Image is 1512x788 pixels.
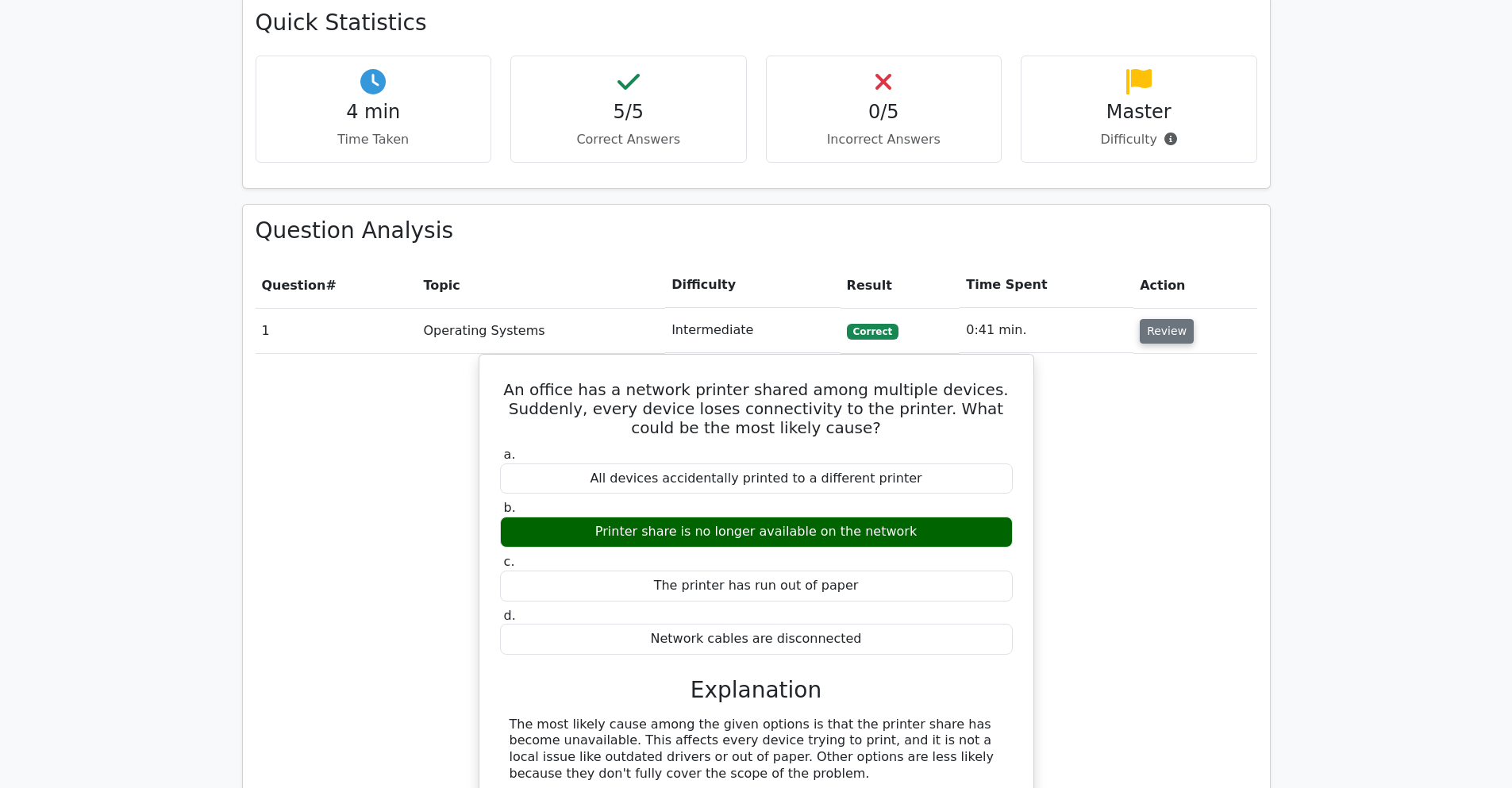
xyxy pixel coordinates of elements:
[1140,319,1194,344] button: Review
[524,130,733,149] p: Correct Answers
[262,278,326,293] span: Question
[504,608,516,623] span: d.
[847,324,898,340] span: Correct
[269,101,479,124] h4: 4 min
[841,263,960,308] th: Result
[960,263,1133,308] th: Time Spent
[524,101,733,124] h4: 5/5
[504,554,515,569] span: c.
[960,308,1133,353] td: 0:41 min.
[665,263,840,308] th: Difficulty
[256,10,1257,37] h3: Quick Statistics
[500,517,1013,548] div: Printer share is no longer available on the network
[510,717,1003,782] div: The most likely cause among the given options is that the printer share has become unavailable. T...
[504,500,516,515] span: b.
[417,263,665,308] th: Topic
[779,101,989,124] h4: 0/5
[1034,130,1244,149] p: Difficulty
[779,130,989,149] p: Incorrect Answers
[269,130,479,149] p: Time Taken
[504,447,516,462] span: a.
[256,263,417,308] th: #
[1133,263,1256,308] th: Action
[500,463,1013,494] div: All devices accidentally printed to a different printer
[256,308,417,353] td: 1
[500,624,1013,655] div: Network cables are disconnected
[500,571,1013,602] div: The printer has run out of paper
[417,308,665,353] td: Operating Systems
[256,217,1257,244] h3: Question Analysis
[1034,101,1244,124] h4: Master
[510,677,1003,704] h3: Explanation
[665,308,840,353] td: Intermediate
[498,380,1014,437] h5: An office has a network printer shared among multiple devices. Suddenly, every device loses conne...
